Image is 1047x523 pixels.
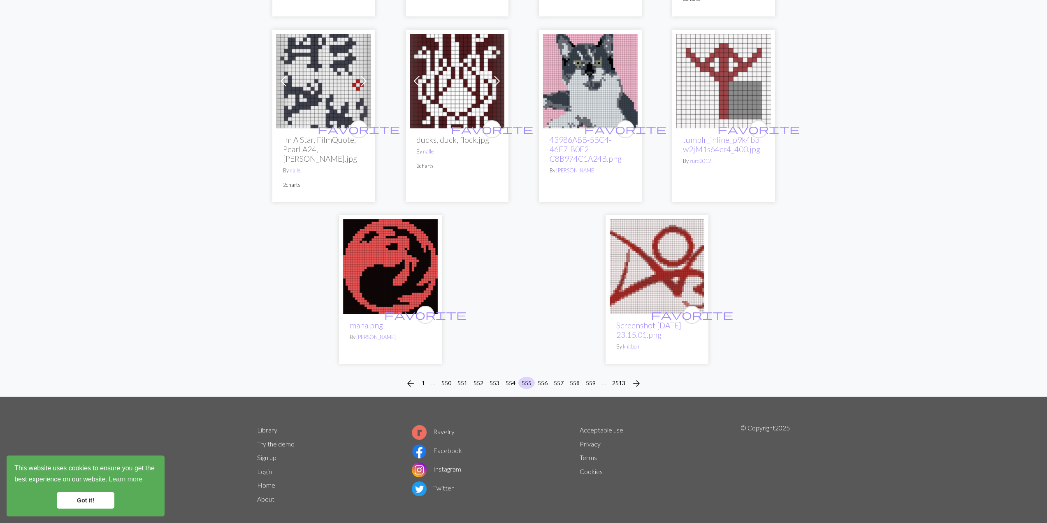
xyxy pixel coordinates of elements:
[356,334,396,340] a: [PERSON_NAME]
[580,467,603,475] a: Cookies
[343,219,438,314] img: mana.png
[416,306,434,324] button: favourite
[534,377,551,389] button: 556
[14,463,157,486] span: This website uses cookies to ensure you get the best experience on our website.
[384,307,467,323] i: favourite
[384,308,467,321] span: favorite
[454,377,471,389] button: 551
[276,34,371,128] img: Im A Star, FilmQuote, Pearl A24, Mia Goth.jpg
[412,481,427,496] img: Twitter logo
[584,123,666,135] span: favorite
[502,377,519,389] button: 554
[412,444,427,459] img: Facebook logo
[451,123,533,135] span: favorite
[580,426,623,434] a: Acceptable use
[402,377,419,390] button: Previous
[543,76,638,84] a: 43986ABB-5BC4-46E7-B0E2-C8B974C1A24B.png
[616,321,681,339] a: Screenshot [DATE] 23.15.01.png
[470,377,487,389] button: 552
[717,123,800,135] span: favorite
[406,378,416,389] span: arrow_back
[550,135,622,163] a: 43986ABB-5BC4-46E7-B0E2-C8B974C1A24B.png
[689,158,711,164] a: zuro2012
[683,135,760,154] a: tumblr_inline_p9k4b3w2jM1s64cr4_400.jpg
[412,425,427,440] img: Ravelry logo
[483,120,501,138] button: favourite
[741,423,790,506] p: © Copyright 2025
[543,34,638,128] img: 43986ABB-5BC4-46E7-B0E2-C8B974C1A24B.png
[343,262,438,270] a: mana.png
[423,148,434,155] a: nalle
[486,377,503,389] button: 553
[406,379,416,388] i: Previous
[412,446,462,454] a: Facebook
[350,321,383,330] a: mana.png
[290,167,300,174] a: nalle
[283,181,364,189] p: 2 charts
[556,167,596,174] a: [PERSON_NAME]
[609,377,629,389] button: 2513
[628,377,645,390] button: Next
[257,467,272,475] a: Login
[518,377,535,389] button: 555
[610,262,704,270] a: Screenshot 2024-12-09 at 23.15.01.png
[416,148,498,156] p: By
[583,377,599,389] button: 559
[451,121,533,137] i: favourite
[631,378,641,389] span: arrow_forward
[550,377,567,389] button: 557
[610,219,704,314] img: Screenshot 2024-12-09 at 23.15.01.png
[412,463,427,477] img: Instagram logo
[550,167,631,174] p: By
[57,492,114,509] a: dismiss cookie message
[631,379,641,388] i: Next
[402,377,645,390] nav: Page navigation
[257,453,276,461] a: Sign up
[418,377,428,389] button: 1
[412,428,455,435] a: Ravelry
[717,121,800,137] i: favourite
[318,123,400,135] span: favorite
[7,456,165,516] div: cookieconsent
[283,135,364,163] h2: Im A Star, FilmQuote, Pearl A24, [PERSON_NAME].jpg
[412,484,454,492] a: Twitter
[580,453,597,461] a: Terms
[257,426,277,434] a: Library
[318,121,400,137] i: favourite
[350,333,431,341] p: By
[651,308,733,321] span: favorite
[566,377,583,389] button: 558
[410,76,504,84] a: ducks, duck, flock.jpg
[257,440,295,448] a: Try the demo
[350,120,368,138] button: favourite
[283,167,364,174] p: By
[616,120,634,138] button: favourite
[257,495,274,503] a: About
[438,377,455,389] button: 550
[651,307,733,323] i: favourite
[580,440,601,448] a: Privacy
[676,76,771,84] a: tumblr_inline_p9k4b3w2jM1s64cr4_400.jpg
[683,306,701,324] button: favourite
[676,34,771,128] img: tumblr_inline_p9k4b3w2jM1s64cr4_400.jpg
[584,121,666,137] i: favourite
[616,343,698,351] p: By
[416,135,498,144] h2: ducks, duck, flock.jpg
[416,162,498,170] p: 2 charts
[412,465,461,473] a: Instagram
[107,473,144,486] a: learn more about cookies
[683,157,764,165] p: By
[276,76,371,84] a: Im A Star, FilmQuote, Pearl A24, Mia Goth.jpg
[410,34,504,128] img: ducks, duck, flock.jpg
[257,481,275,489] a: Home
[623,343,639,350] a: knitboh
[750,120,768,138] button: favourite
